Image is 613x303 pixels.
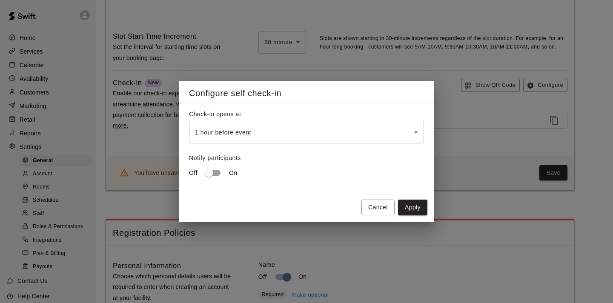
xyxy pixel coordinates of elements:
[189,88,424,99] h5: Configure self check-in
[229,169,238,177] p: On
[361,200,395,215] button: Cancel
[189,169,198,177] p: Off
[189,154,424,163] p: Notify participants
[398,200,427,215] button: Apply
[189,121,424,143] div: 1 hour before event
[189,110,424,119] p: Check-in opens at:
